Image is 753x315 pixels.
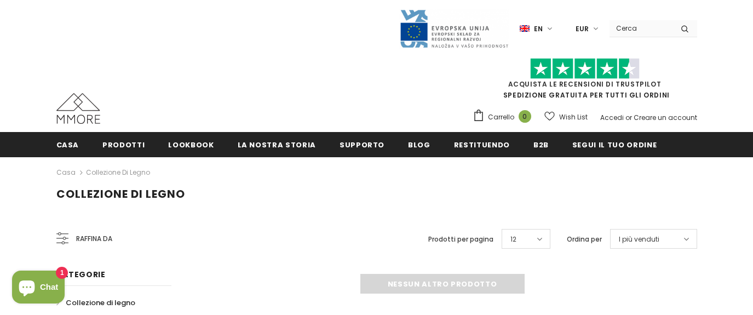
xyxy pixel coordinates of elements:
span: Lookbook [168,140,214,150]
span: or [625,113,632,122]
span: SPEDIZIONE GRATUITA PER TUTTI GLI ORDINI [473,63,697,100]
span: Casa [56,140,79,150]
input: Search Site [610,20,672,36]
a: Collezione di legno [56,293,135,312]
span: La nostra storia [238,140,316,150]
img: Javni Razpis [399,9,509,49]
a: Casa [56,166,76,179]
span: B2B [533,140,549,150]
a: Carrello 0 [473,109,537,125]
span: Prodotti [102,140,145,150]
a: Creare un account [634,113,697,122]
a: Casa [56,132,79,157]
a: Collezione di legno [86,168,150,177]
span: Raffina da [76,233,112,245]
a: Wish List [544,107,588,127]
a: Accedi [600,113,624,122]
span: I più venduti [619,234,659,245]
a: Blog [408,132,430,157]
a: supporto [340,132,384,157]
span: Blog [408,140,430,150]
span: Categorie [56,269,106,280]
a: Javni Razpis [399,24,509,33]
a: Lookbook [168,132,214,157]
span: Segui il tuo ordine [572,140,657,150]
span: Carrello [488,112,514,123]
inbox-online-store-chat: Shopify online store chat [9,271,68,306]
img: Casi MMORE [56,93,100,124]
span: Collezione di legno [56,186,185,202]
span: Collezione di legno [66,297,135,308]
img: Fidati di Pilot Stars [530,58,640,79]
span: Wish List [559,112,588,123]
span: supporto [340,140,384,150]
img: i-lang-1.png [520,24,530,33]
label: Prodotti per pagina [428,234,493,245]
span: 12 [510,234,516,245]
span: en [534,24,543,35]
a: Acquista le recensioni di TrustPilot [508,79,662,89]
a: Restituendo [454,132,510,157]
a: La nostra storia [238,132,316,157]
span: EUR [576,24,589,35]
span: 0 [519,110,531,123]
label: Ordina per [567,234,602,245]
span: Restituendo [454,140,510,150]
a: Prodotti [102,132,145,157]
a: B2B [533,132,549,157]
a: Segui il tuo ordine [572,132,657,157]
